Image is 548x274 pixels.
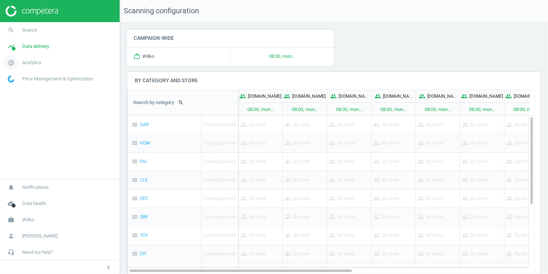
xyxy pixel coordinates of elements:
[329,245,355,263] p: By store
[240,214,249,220] i: people
[22,216,34,223] span: Wilko
[6,6,58,17] img: ajHJNr6hYgQAAAAASUVORK5CYII=
[373,158,382,165] i: people
[22,200,46,207] span: Data health
[462,195,470,202] i: people
[240,116,266,134] p: By store
[240,250,249,257] i: people
[339,93,368,100] p: [DOMAIN_NAME]
[131,214,138,220] i: menu
[329,190,355,208] p: By store
[285,134,310,152] p: By store
[418,116,443,134] p: By store
[240,232,249,239] i: people
[327,103,371,116] p: 08:00, mon ...
[4,39,18,53] i: timeline
[131,195,138,202] i: menu
[462,177,470,183] i: people
[131,140,138,146] i: menu
[373,140,382,146] i: people
[418,195,426,202] i: people
[373,134,399,152] p: By store
[240,171,266,189] p: By store
[418,190,443,208] p: By store
[240,177,249,183] i: people
[462,116,487,134] p: By store
[462,153,487,171] p: By store
[131,121,138,128] i: menu
[8,76,14,83] img: wGWNvw8QSZomAAAAABJRU5ErkJggg==
[240,134,266,152] p: By store
[203,190,236,208] p: Campaign-wide
[506,116,532,134] p: By store
[460,103,504,116] p: 08:00, mon ...
[292,93,326,100] p: [DOMAIN_NAME]
[4,229,18,243] i: person
[22,59,41,66] span: Analytics
[427,93,457,100] p: [DOMAIN_NAME]
[22,76,93,82] span: Price Management & Optimization
[416,103,460,116] p: 08:00, mon ...
[418,134,443,152] p: By store
[418,208,443,226] p: By store
[128,226,201,244] div: TOY
[4,180,18,194] i: notifications
[329,226,355,244] p: By store
[240,121,249,128] i: people
[329,232,338,239] i: people
[127,48,230,66] div: Wilko
[506,177,515,183] i: people
[128,116,201,134] div: GAR
[506,93,512,100] i: people
[329,250,338,257] i: people
[506,226,532,244] p: By store
[203,134,236,152] p: Campaign-wide
[329,158,338,165] i: people
[506,195,515,202] i: people
[285,250,293,257] i: people
[470,93,503,100] p: [DOMAIN_NAME]
[128,190,201,208] div: DEC
[285,195,293,202] i: people
[506,121,515,128] i: people
[240,140,249,146] i: people
[371,103,415,116] p: 08:00, mon ...
[131,158,138,165] i: menu
[285,208,310,226] p: By store
[462,158,470,165] i: people
[373,208,399,226] p: By store
[373,232,382,239] i: people
[418,121,426,128] i: people
[285,245,310,263] p: By store
[240,208,266,226] p: By store
[462,190,487,208] p: By store
[329,153,355,171] p: By store
[284,93,291,100] i: people
[285,214,293,220] i: people
[131,232,138,239] i: menu
[329,171,355,189] p: By store
[128,153,201,171] div: PAI
[506,214,515,220] i: people
[330,93,337,100] i: people
[462,245,487,263] p: By store
[285,232,293,239] i: people
[506,153,532,171] p: By store
[462,232,470,239] i: people
[462,171,487,189] p: By store
[128,245,201,263] div: DIY
[203,171,236,189] p: Campaign-wide
[462,250,470,257] i: people
[285,140,293,146] i: people
[418,226,443,244] p: By store
[329,140,338,146] i: people
[506,250,515,257] i: people
[285,158,293,165] i: people
[329,208,355,226] p: By store
[4,245,18,259] i: headset_mic
[239,103,282,116] p: 08:00, mon ...
[329,116,355,134] p: By store
[373,177,382,183] i: people
[329,134,355,152] p: By store
[120,6,199,16] span: Scanning configuration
